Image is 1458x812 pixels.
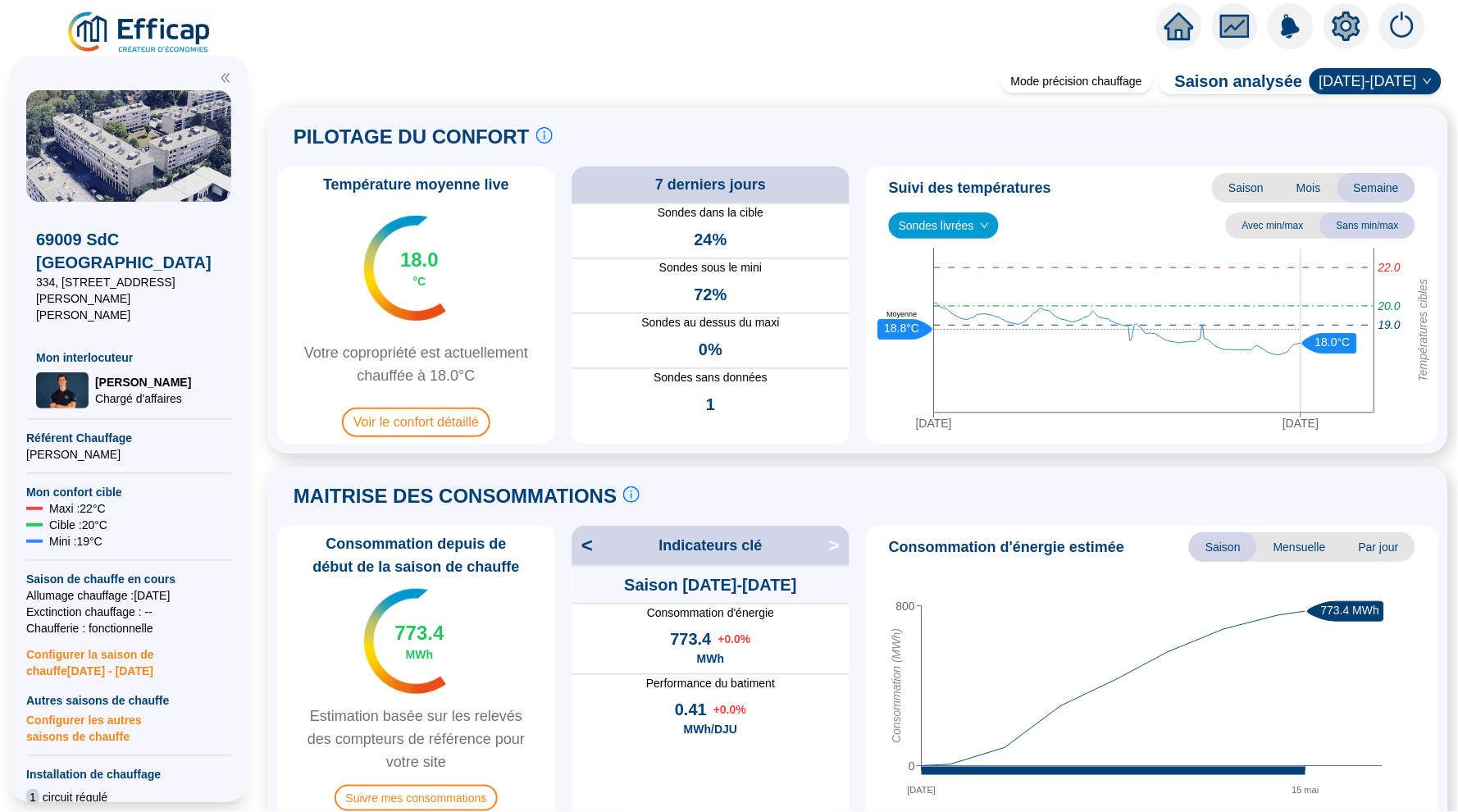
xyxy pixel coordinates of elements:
span: Mensuelle [1257,532,1342,562]
span: 0.41 [675,698,707,721]
span: Avec min/max [1226,212,1320,239]
span: Performance du batiment [572,675,850,691]
span: PILOTAGE DU CONFORT [294,124,530,150]
tspan: 15 mai [1292,786,1319,796]
span: double-left [220,72,231,84]
span: Exctinction chauffage : -- [26,604,231,620]
tspan: Températures cibles [1417,279,1430,382]
img: indicateur températures [364,216,447,321]
div: Mode précision chauffage [1001,70,1152,93]
tspan: 800 [896,600,916,613]
text: 18.0°C [1315,335,1351,349]
span: MAITRISE DES CONSOMMATIONS [294,483,617,509]
span: Sondes au dessus du maxi [572,314,850,331]
span: home [1164,11,1194,41]
span: info-circle [623,486,640,503]
span: Sondes sous le mini [572,259,850,276]
span: 773.4 [670,627,711,650]
span: 2024-2025 [1319,69,1432,94]
span: Saison analysée [1159,70,1303,93]
img: alerts [1379,3,1425,49]
span: Référent Chauffage [26,430,231,446]
text: 773.4 MWh [1321,604,1380,617]
span: Mon confort cible [26,484,231,500]
span: Autres saisons de chauffe [26,692,231,709]
span: Saison [1212,173,1280,203]
span: < [572,532,593,559]
span: Mon interlocuteur [36,349,221,366]
span: 1 [26,789,39,805]
span: Saison [1189,532,1257,562]
span: Sans min/max [1320,212,1415,239]
span: 0% [699,338,722,361]
span: Consommation depuis de début de la saison de chauffe [284,532,549,578]
tspan: [DATE] [908,786,936,796]
img: efficap energie logo [66,10,214,56]
span: Chargé d'affaires [95,390,191,407]
span: Maxi : 22 °C [49,500,106,517]
tspan: 19.0 [1378,318,1401,331]
span: Chaufferie : fonctionnelle [26,620,231,636]
span: Mois [1280,173,1337,203]
span: Sondes livrées [899,213,989,238]
tspan: 0 [909,760,915,773]
span: setting [1332,11,1361,41]
span: down [1423,76,1433,86]
span: Voir le confort détaillé [342,408,490,437]
text: 18.8°C [885,322,920,335]
span: + 0.0 % [713,701,746,718]
span: Sondes dans la cible [572,204,850,221]
tspan: 20.0 [1378,299,1401,312]
span: Allumage chauffage : [DATE] [26,587,231,604]
span: 773.4 [394,620,444,646]
span: > [828,532,850,559]
span: Semaine [1337,173,1415,203]
span: Par jour [1342,532,1415,562]
span: Cible : 20 °C [49,517,107,533]
span: [PERSON_NAME] [26,446,231,463]
text: Moyenne [886,310,917,318]
img: Chargé d'affaires [36,372,89,408]
span: Votre copropriété est actuellement chauffée à 18.0°C [284,341,549,387]
tspan: [DATE] [916,417,952,430]
span: info-circle [536,127,553,144]
span: Mini : 19 °C [49,533,103,550]
span: down [980,221,990,230]
span: Saison [DATE]-[DATE] [624,573,796,596]
tspan: Consommation (MWh) [891,628,904,743]
span: Estimation basée sur les relevés des compteurs de référence pour votre site [284,705,549,773]
span: 1 [706,393,715,416]
span: MWh [697,650,724,667]
span: [PERSON_NAME] [95,374,191,390]
tspan: 22.0 [1378,261,1401,274]
span: fund [1220,11,1250,41]
span: °C [413,273,426,290]
span: MWh/DJU [684,721,737,737]
span: Suivi des températures [889,176,1051,199]
tspan: [DATE] [1283,417,1319,430]
span: Indicateurs clé [658,534,762,557]
img: alerts [1268,3,1314,49]
span: 24% [694,228,727,251]
span: 18.0 [400,247,439,273]
span: circuit régulé [43,789,107,805]
span: 7 derniers jours [655,173,766,196]
span: Installation de chauffage [26,766,231,782]
span: 72% [694,283,727,306]
span: Suivre mes consommations [335,785,499,811]
span: Sondes sans données [572,369,850,386]
span: MWh [406,646,433,663]
span: 334, [STREET_ADDRESS][PERSON_NAME][PERSON_NAME] [36,274,221,323]
span: Saison de chauffe en cours [26,571,231,587]
span: Consommation d'énergie [572,604,850,621]
span: 69009 SdC [GEOGRAPHIC_DATA] [36,228,221,274]
span: Configurer les autres saisons de chauffe [26,709,231,745]
span: Température moyenne live [313,173,519,196]
span: Configurer la saison de chauffe [DATE] - [DATE] [26,636,231,679]
span: + 0.0 % [718,631,750,647]
img: indicateur températures [364,589,447,694]
span: Consommation d'énergie estimée [889,536,1124,559]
